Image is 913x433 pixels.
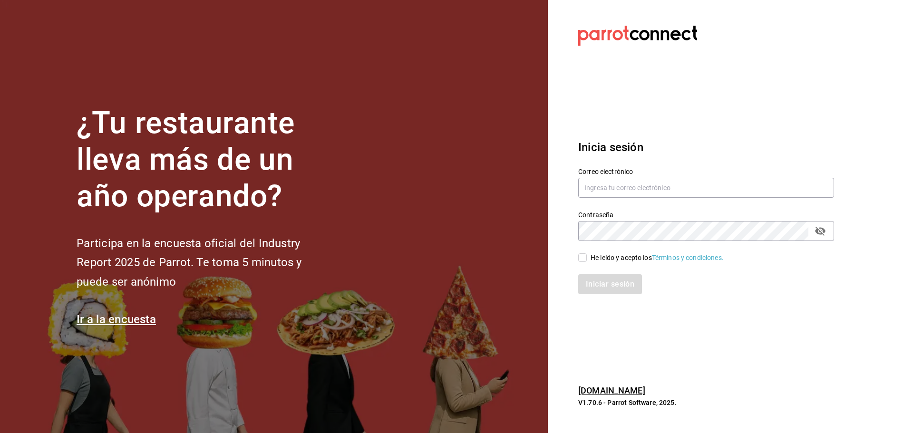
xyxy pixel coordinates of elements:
[591,253,724,263] div: He leído y acepto los
[578,212,834,218] label: Contraseña
[578,178,834,198] input: Ingresa tu correo electrónico
[578,398,834,407] p: V1.70.6 - Parrot Software, 2025.
[652,254,724,261] a: Términos y condiciones.
[578,139,834,156] h3: Inicia sesión
[77,105,333,214] h1: ¿Tu restaurante lleva más de un año operando?
[77,234,333,292] h2: Participa en la encuesta oficial del Industry Report 2025 de Parrot. Te toma 5 minutos y puede se...
[578,385,645,395] a: [DOMAIN_NAME]
[77,313,156,326] a: Ir a la encuesta
[812,223,828,239] button: passwordField
[578,168,834,175] label: Correo electrónico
